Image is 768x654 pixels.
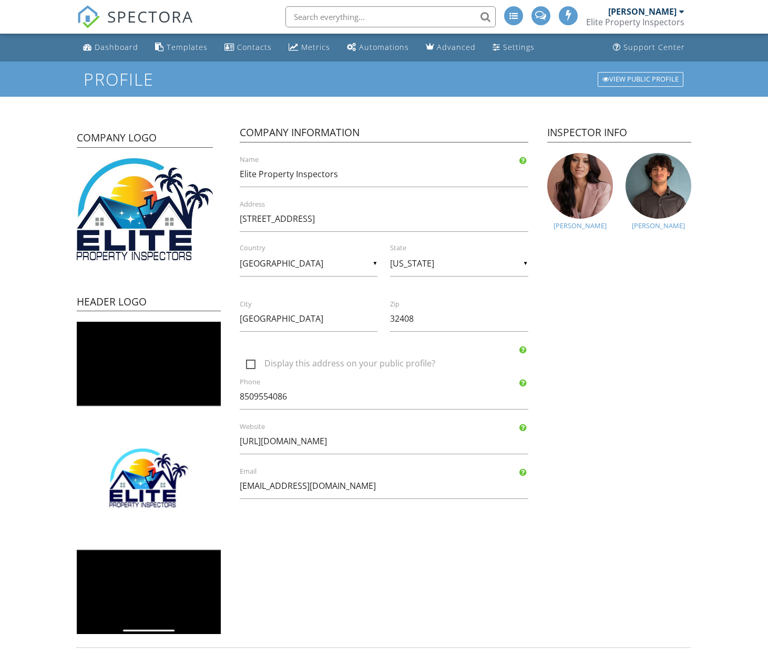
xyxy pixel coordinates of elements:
label: Country [240,243,390,253]
h4: Company Information [240,126,528,142]
div: Settings [503,42,535,52]
div: [PERSON_NAME] [608,6,677,17]
img: img_2899.jpeg [626,153,691,219]
h4: Company Logo [77,131,213,148]
a: Dashboard [79,38,142,57]
input: Search everything... [285,6,496,27]
div: Dashboard [95,42,138,52]
a: Templates [151,38,212,57]
div: Automations [359,42,409,52]
h4: Header Logo [77,295,221,312]
a: View Public Profile [597,71,684,88]
a: Metrics [284,38,334,57]
a: [PERSON_NAME] [626,153,691,219]
span: SPECTORA [107,5,193,27]
div: Advanced [437,42,476,52]
img: img_0674.jpeg [547,153,613,219]
a: Advanced [422,38,480,57]
a: Automations (Advanced) [343,38,413,57]
h1: Profile [84,70,684,88]
a: Contacts [220,38,276,57]
div: Metrics [301,42,330,52]
div: Elite Property Inspectors [586,17,684,27]
a: SPECTORA [77,14,193,36]
div: [PERSON_NAME] [547,221,613,230]
a: Support Center [609,38,689,57]
label: Display this address on your public profile? [246,359,534,372]
img: The Best Home Inspection Software - Spectora [77,5,100,28]
img: IMG_5809.png [77,322,221,633]
label: State [390,243,540,253]
input: https://www.spectora.com [240,428,528,454]
div: Templates [167,42,208,52]
div: Contacts [237,42,272,52]
h4: Inspector Info [547,126,691,142]
a: Settings [488,38,539,57]
img: elitespectora.jpeg [77,158,213,260]
a: [PERSON_NAME] [547,153,613,219]
div: Support Center [623,42,685,52]
div: [PERSON_NAME] [626,221,691,230]
div: View Public Profile [598,72,683,87]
